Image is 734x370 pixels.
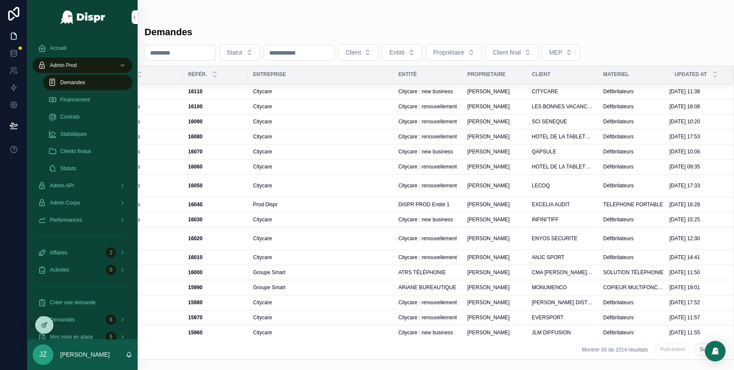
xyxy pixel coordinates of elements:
[398,163,457,170] a: Citycare : renouvellement
[188,235,243,242] a: 16020
[531,254,564,261] span: ANJC SPORT
[106,332,116,342] div: 5
[60,79,85,86] span: Demandes
[60,10,106,24] img: App logo
[531,201,593,208] a: EXCELIA AUDIT
[43,161,132,176] a: Statuts
[669,269,700,276] span: [DATE] 11:50
[467,163,521,170] a: [PERSON_NAME]
[531,103,593,110] a: LES BONNES VACANCES
[253,118,272,125] span: Citycare
[43,75,132,90] a: Demandes
[531,71,550,78] span: Client
[188,202,202,208] strong: 16040
[398,216,457,223] a: Citycare : new business
[253,299,388,306] a: Citycare
[669,88,723,95] a: [DATE] 11:38
[467,254,510,261] span: [PERSON_NAME]
[105,216,178,223] a: il y a 23 heures
[531,284,566,291] span: MONUMENCO
[531,148,593,155] a: QAPSULE
[669,329,700,336] span: [DATE] 11:55
[603,216,664,223] a: Défibrilateurs
[549,48,562,57] span: MEP
[669,235,723,242] a: [DATE] 12:30
[467,269,510,276] span: [PERSON_NAME]
[253,254,388,261] a: Citycare
[60,165,76,172] span: Statuts
[188,269,202,275] strong: 16000
[253,182,272,189] span: Citycare
[105,133,178,140] a: il y a 21 heures
[531,299,593,306] a: [PERSON_NAME] DISTRIBUTION
[33,195,132,211] a: Admin Corpo
[531,254,593,261] a: ANJC SPORT
[398,299,457,306] a: Citycare : renouvellement
[43,109,132,125] a: Contrats
[669,163,700,170] span: [DATE] 09:35
[33,329,132,345] a: Mes mise en place5
[603,284,664,291] a: COPIEUR MULTIFONCTION
[467,284,510,291] span: [PERSON_NAME]
[467,103,521,110] a: [PERSON_NAME]
[467,88,510,95] span: [PERSON_NAME]
[253,314,388,321] a: Citycare
[188,217,202,223] strong: 16030
[188,89,202,95] strong: 16110
[188,254,202,260] strong: 16010
[531,88,558,95] span: CITYCARE
[188,254,243,261] a: 16010
[253,148,388,155] a: Citycare
[33,58,132,73] a: Admin Prod
[105,118,178,125] a: il y a 21 heures
[398,118,457,125] span: Citycare : renouvellement
[531,118,567,125] span: SCI SENEQUE
[485,44,538,61] button: Select Button
[669,201,723,208] a: [DATE] 16:28
[188,299,243,306] a: 15980
[253,103,388,110] a: Citycare
[582,346,648,353] span: Montrer 50 de 1014 résultats
[188,269,243,276] a: 16000
[50,62,77,69] span: Admin Prod
[467,299,521,306] a: [PERSON_NAME]
[50,45,67,52] span: Accueil
[603,299,633,306] span: Défibrilateurs
[253,216,272,223] span: Citycare
[531,133,593,140] span: HOTEL DE LA TABLETTERIE
[50,182,74,189] span: Admin API
[253,163,388,170] a: Citycare
[531,235,577,242] span: ENYOS SECURITE
[43,92,132,107] a: Financement
[144,26,192,39] h1: Demandes
[50,266,69,273] span: Activités
[253,269,388,276] a: Groupe Smart
[669,269,723,276] a: [DATE] 11:50
[227,48,243,57] span: Statut
[531,329,593,336] a: JLM DIFFUSION
[669,254,700,261] span: [DATE] 14:41
[105,163,178,170] a: il y a 21 heures
[669,163,723,170] a: [DATE] 09:35
[531,329,571,336] span: JLM DIFFUSION
[467,235,521,242] a: [PERSON_NAME]
[253,182,388,189] a: Citycare
[106,265,116,275] div: 0
[188,182,243,189] a: 16050
[603,201,664,208] a: TELEPHONE PORTABLE
[398,88,457,95] a: Citycare : new business
[398,103,457,110] a: Citycare : renouvellement
[531,118,593,125] a: SCI SENEQUE
[188,300,202,306] strong: 15980
[219,44,260,61] button: Select Button
[603,329,633,336] span: Défibrilateurs
[426,44,482,61] button: Select Button
[467,299,510,306] span: [PERSON_NAME]
[398,284,457,291] a: ARIANE BUREAUTIQUE
[669,88,700,95] span: [DATE] 11:38
[338,44,379,61] button: Select Button
[493,48,521,57] span: Client final
[398,88,453,95] span: Citycare : new business
[669,314,723,321] a: [DATE] 11:57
